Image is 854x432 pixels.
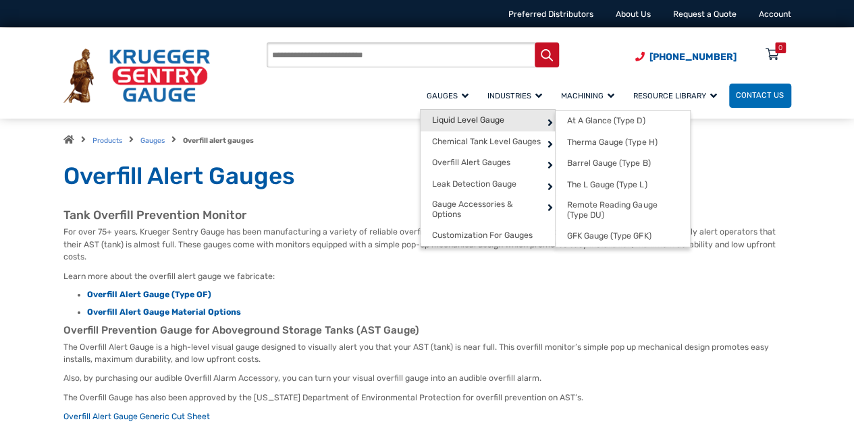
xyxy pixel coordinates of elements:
[635,50,737,64] a: Phone Number (920) 434-8860
[556,175,690,196] a: The L Gauge (Type L)
[63,162,791,191] h1: Overfill Alert Gauges
[432,179,516,189] span: Leak Detection Gauge
[421,174,555,195] a: Leak Detection Gauge
[63,341,791,366] p: The Overfill Alert Gauge is a high-level visual gauge designed to visually alert you that your AS...
[421,152,555,174] a: Overfill Alert Gauges
[87,290,211,299] a: Overfill Alert Gauge (Type OF)
[63,208,791,223] h2: Tank Overfill Prevention Monitor
[556,153,690,175] a: Barrel Gauge (Type B)
[487,91,542,100] span: Industries
[567,137,657,148] span: Therma Gauge (Type H)
[63,392,791,404] p: The Overfill Gauge has also been approved by the [US_STATE] Department of Environmental Protectio...
[567,180,647,190] span: The L Gauge (Type L)
[63,49,210,102] img: Krueger Sentry Gauge
[432,115,504,125] span: Liquid Level Gauge
[432,230,533,241] span: Customization For Gauges
[420,82,481,109] a: Gauges
[432,137,541,147] span: Chemical Tank Level Gauges
[63,372,791,384] p: Also, by purchasing our audible Overfill Alarm Accessory, you can turn your visual overfill gauge...
[63,324,791,337] h3: Overfill Prevention Gauge for Aboveground Storage Tanks (AST Gauge)
[421,131,555,153] a: Chemical Tank Level Gauges
[183,136,254,145] strong: Overfill alert gauges
[421,225,555,247] a: Customization For Gauges
[567,231,651,241] span: GFK Gauge (Type GFK)
[508,9,593,19] a: Preferred Distributors
[556,111,690,132] a: At A Glance (Type D)
[481,82,554,109] a: Industries
[63,412,210,421] a: Overfill Alert Gauge Generic Cut Sheet
[778,42,782,53] div: 0
[729,84,791,108] a: Contact Us
[421,195,555,225] a: Gauge Accessories & Options
[759,9,791,19] a: Account
[63,226,791,263] p: For over 75+ years, Krueger Sentry Gauge has been manufacturing a variety of reliable overfill al...
[567,116,645,126] span: At A Glance (Type D)
[421,110,555,131] a: Liquid Level Gauge
[63,270,791,282] p: Learn more about the overfill alert gauge we fabricate:
[649,51,737,63] span: [PHONE_NUMBER]
[633,91,717,100] span: Resource Library
[92,136,122,145] a: Products
[556,226,690,247] a: GFK Gauge (Type GFK)
[567,200,678,221] span: Remote Reading Gauge (Type DU)
[556,132,690,154] a: Therma Gauge (Type H)
[140,136,165,145] a: Gauges
[673,9,737,19] a: Request a Quote
[616,9,651,19] a: About Us
[736,90,784,100] span: Contact Us
[561,91,614,100] span: Machining
[626,82,729,109] a: Resource Library
[432,158,510,168] span: Overfill Alert Gauges
[554,82,626,109] a: Machining
[432,199,543,220] span: Gauge Accessories & Options
[556,195,690,226] a: Remote Reading Gauge (Type DU)
[427,91,469,100] span: Gauges
[87,307,241,317] a: Overfill Alert Gauge Material Options
[567,158,650,168] span: Barrel Gauge (Type B)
